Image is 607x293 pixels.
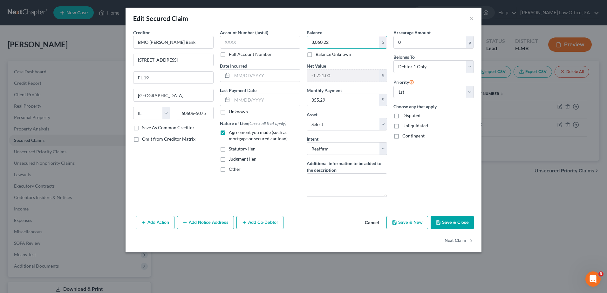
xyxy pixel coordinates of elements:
div: $ [379,94,387,106]
button: Add Action [136,216,174,229]
input: Enter zip... [177,107,214,119]
label: Intent [307,136,318,142]
input: 0.00 [307,94,379,106]
span: Judgment lien [229,156,256,162]
label: Nature of Lien [220,120,286,127]
input: MM/DD/YYYY [232,94,300,106]
button: Add Notice Address [177,216,234,229]
label: Last Payment Date [220,87,256,94]
button: Cancel [360,216,384,229]
span: Agreement you made (such as mortgage or secured car loan) [229,130,288,141]
label: Balance Unknown [316,51,351,57]
button: Add Co-Debtor [236,216,283,229]
span: Unliquidated [402,123,428,128]
label: Additional information to be added to the description [307,160,387,173]
label: Arrearage Amount [393,29,431,36]
span: Creditor [133,30,150,35]
button: Next Claim [445,234,474,248]
span: (Check all that apply) [248,121,286,126]
span: Asset [307,112,317,117]
div: $ [466,36,474,48]
label: Save As Common Creditor [142,124,194,131]
input: 0.00 [307,70,379,82]
button: Save & New [386,216,428,229]
span: Omit from Creditor Matrix [142,136,195,142]
label: Balance [307,29,322,36]
label: Date Incurred [220,63,247,69]
input: Enter city... [133,89,213,101]
label: Net Value [307,63,326,69]
div: $ [379,70,387,82]
input: XXXX [220,36,300,49]
label: Account Number (last 4) [220,29,268,36]
iframe: Intercom live chat [585,271,601,287]
input: Apt, Suite, etc... [133,72,213,84]
input: Enter address... [133,54,213,66]
span: Contingent [402,133,425,138]
div: Edit Secured Claim [133,14,188,23]
label: Choose any that apply [393,103,474,110]
div: $ [379,36,387,48]
button: × [469,15,474,22]
span: Disputed [402,113,420,118]
input: 0.00 [394,36,466,48]
label: Priority [393,78,414,86]
input: MM/DD/YYYY [232,70,300,82]
label: Unknown [229,109,248,115]
input: Search creditor by name... [133,36,214,49]
button: Save & Close [431,216,474,229]
span: Belongs To [393,54,415,60]
span: 3 [598,271,604,276]
span: Statutory lien [229,146,256,151]
span: Other [229,166,241,172]
label: Full Account Number [229,51,272,57]
label: Monthly Payment [307,87,342,94]
input: 0.00 [307,36,379,48]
